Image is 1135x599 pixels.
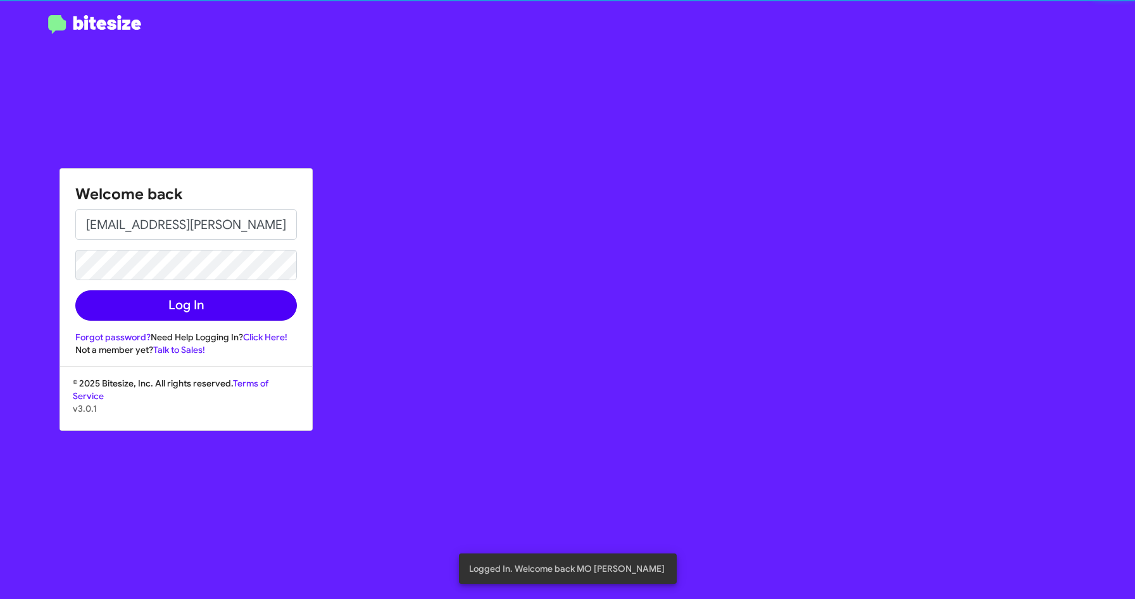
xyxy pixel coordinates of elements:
[75,331,151,343] a: Forgot password?
[75,209,297,240] input: Email address
[75,184,297,204] h1: Welcome back
[73,402,299,415] p: v3.0.1
[60,377,312,430] div: © 2025 Bitesize, Inc. All rights reserved.
[75,331,297,343] div: Need Help Logging In?
[469,562,665,575] span: Logged In. Welcome back MO [PERSON_NAME]
[75,343,297,356] div: Not a member yet?
[243,331,287,343] a: Click Here!
[75,290,297,321] button: Log In
[153,344,205,355] a: Talk to Sales!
